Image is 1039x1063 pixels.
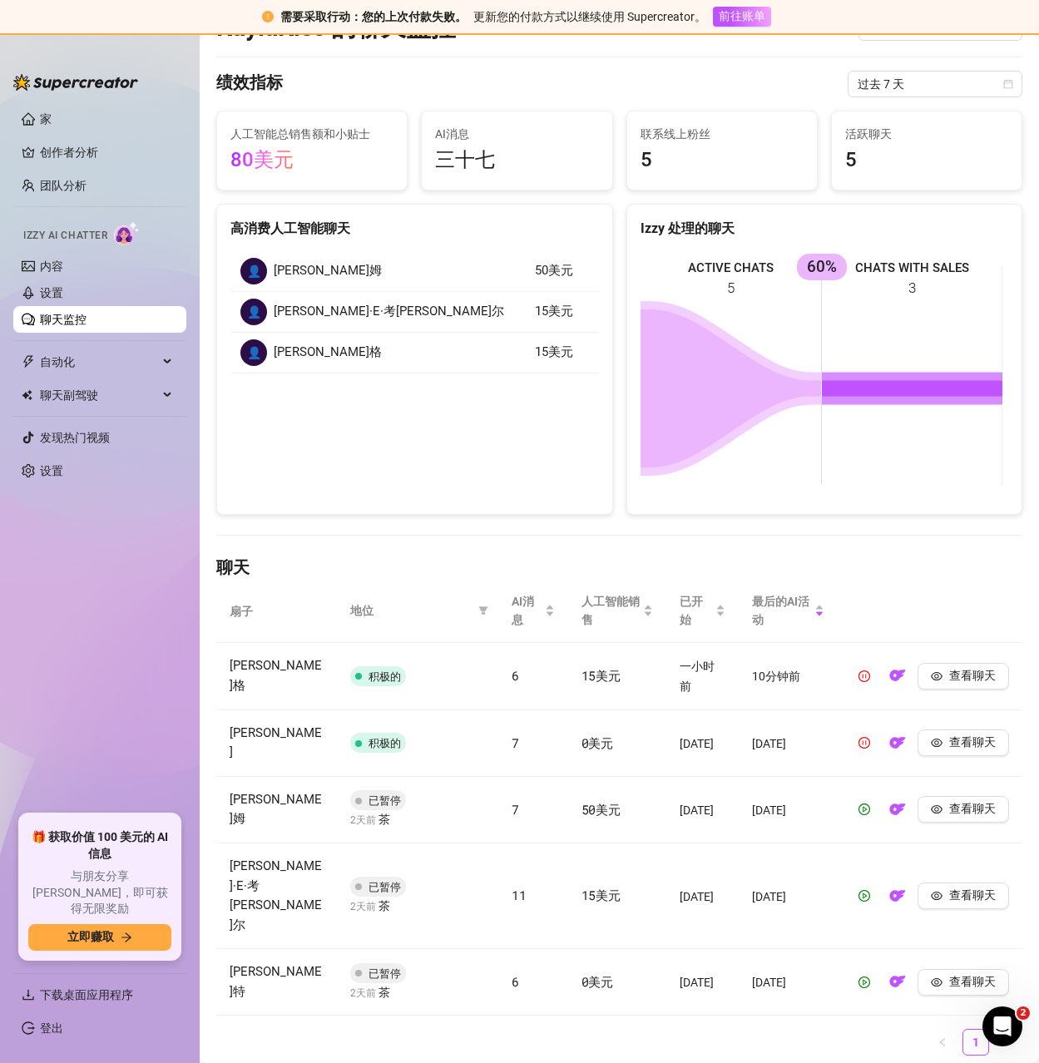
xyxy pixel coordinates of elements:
font: 6 [512,667,519,684]
font: 15美元 [581,887,621,903]
a: 登出 [40,1021,63,1035]
img: 的 [889,734,906,751]
font: 11 [512,887,526,903]
a: 内容 [40,260,63,273]
span: 日历 [1003,79,1013,89]
span: 向右箭头 [121,932,132,943]
span: 游戏圈 [858,976,870,988]
span: 暂停圈 [858,670,870,682]
font: 50美元 [535,263,573,278]
a: 的 [884,979,911,992]
span: 游戏圈 [858,803,870,815]
th: 人工智能销售 [568,579,666,643]
button: 查看聊天 [918,969,1009,996]
font: [DATE] [752,803,786,817]
font: 三十七 [435,148,495,171]
a: 创作者分析 [40,139,173,166]
font: 0美元 [581,734,613,751]
a: 聊天监控 [40,313,87,326]
font: [PERSON_NAME]格 [274,344,382,359]
span: 游戏圈 [858,890,870,902]
font: [DATE] [752,737,786,750]
span: 筛选 [478,606,488,616]
font: 👤 [247,305,261,319]
button: 查看聊天 [918,729,1009,756]
span: 感叹号 [262,11,274,22]
font: 已开始 [680,595,703,626]
font: 积极的 [369,737,401,749]
font: 50美元 [581,801,621,818]
img: 人工智能聊天 [114,221,140,245]
li: 1 [962,1029,989,1056]
span: 下载 [22,988,35,1001]
font: 联系线上粉丝 [641,127,710,141]
font: 2天 [350,987,366,999]
font: [DATE] [680,890,714,903]
font: 已暂停 [369,881,401,893]
font: 人工智能销售 [581,595,640,626]
font: 7 [512,734,519,751]
a: 家 [40,112,52,126]
font: 立即赚取 [67,930,114,943]
font: 2天 [350,901,366,912]
li: 上一页 [929,1029,956,1056]
button: 立即赚取向右箭头 [28,924,171,951]
font: AI消息 [435,127,469,141]
font: 查看聊天 [949,669,996,682]
font: [PERSON_NAME]格 [230,658,322,693]
font: 查看聊天 [949,888,996,902]
font: 前往账单 [719,9,765,22]
img: 的 [889,667,906,684]
font: [PERSON_NAME]姆 [230,792,322,827]
font: 自动化 [40,355,75,368]
font: 地位 [350,604,374,617]
font: [PERSON_NAME] [230,725,322,760]
a: 前往账单 [713,9,771,22]
font: 前 [366,814,376,826]
font: 前 [366,987,376,999]
a: 的 [884,893,911,907]
span: 眼睛 [931,890,943,902]
font: 茶 [378,986,390,999]
img: logo-BBDzfeDw.svg [13,74,138,91]
font: 聊天 [216,557,250,577]
font: AI消息 [512,595,534,626]
button: 的 [884,883,911,909]
button: 的 [884,663,911,690]
a: 的 [884,673,911,686]
font: 查看聊天 [949,802,996,815]
span: 眼睛 [931,803,943,815]
font: 👤 [247,346,261,359]
font: 7 [512,801,519,818]
font: 80美元 [230,148,294,171]
font: 需要采取行动：您的上次付款失败。 [280,10,467,23]
a: 发现热门视频 [40,431,110,444]
font: [DATE] [752,976,786,990]
font: 👤 [247,265,261,278]
font: 聊天副驾驶 [40,388,98,402]
font: 10分钟前 [752,670,800,684]
font: 积极的 [369,670,401,683]
a: 设置 [40,464,63,477]
font: 查看聊天 [949,975,996,988]
a: 的 [884,740,911,754]
span: 眼睛 [931,976,943,988]
font: 下载桌面应用程序 [40,988,133,1001]
font: 查看聊天 [949,735,996,749]
button: 左边 [929,1029,956,1056]
a: 团队分析 [40,179,87,192]
font: 5 [845,148,857,171]
font: 活跃聊天 [845,127,892,141]
img: 聊天副驾驶 [22,389,32,401]
font: [PERSON_NAME]姆 [274,263,382,278]
font: [DATE] [680,803,714,817]
font: 一小时前 [680,660,715,694]
font: 0美元 [581,973,613,990]
font: 与朋友分享 [PERSON_NAME]，即可获得无限奖励 [32,869,168,915]
font: 高消费人工智能聊天 [230,220,350,236]
font: 过去 7 天 [858,77,904,91]
button: 查看聊天 [918,796,1009,823]
font: 绩效指标 [216,72,283,92]
font: 2 [1020,1007,1027,1018]
iframe: 对讲机实时聊天 [982,1006,1022,1046]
